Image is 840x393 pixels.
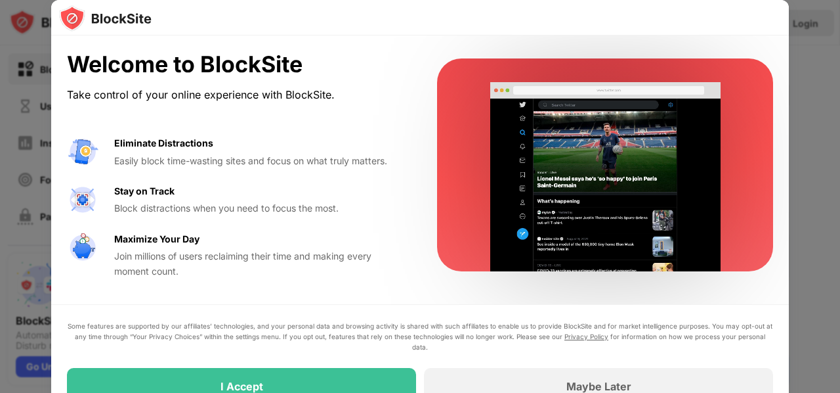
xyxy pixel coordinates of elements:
div: Welcome to BlockSite [67,51,406,78]
img: value-focus.svg [67,184,98,216]
div: Maximize Your Day [114,232,199,246]
div: Join millions of users reclaiming their time and making every moment count. [114,249,406,279]
div: Maybe Later [566,380,631,393]
div: Easily block time-wasting sites and focus on what truly matters. [114,154,406,168]
div: Some features are supported by our affiliates’ technologies, and your personal data and browsing ... [67,321,773,352]
img: logo-blocksite.svg [59,5,152,32]
img: value-avoid-distractions.svg [67,136,98,168]
div: Stay on Track [114,184,175,198]
a: Privacy Policy [564,333,608,340]
div: I Accept [220,380,263,393]
div: Eliminate Distractions [114,136,213,150]
img: value-safe-time.svg [67,232,98,264]
div: Take control of your online experience with BlockSite. [67,85,406,104]
div: Block distractions when you need to focus the most. [114,201,406,216]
